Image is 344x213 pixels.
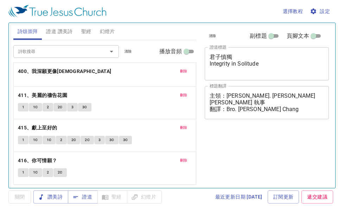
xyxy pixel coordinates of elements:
span: 刪除 [180,92,187,98]
span: 證道 [74,193,92,201]
img: True Jesus Church [8,5,106,18]
span: 訂閱更新 [273,193,294,201]
button: 1 [18,136,28,144]
button: 1 [18,168,28,177]
button: 415、獻上至好的 [18,123,58,132]
button: 刪除 [176,67,192,75]
span: 清除 [125,48,132,55]
span: 遞交建議 [307,193,327,201]
button: 3C [78,103,91,111]
button: Open [107,47,116,56]
span: 1C [47,137,52,143]
span: 設定 [311,7,330,16]
span: 1 [22,104,24,110]
button: 2 [43,103,53,111]
button: 2C [67,136,81,144]
button: 2C [81,136,94,144]
span: 刪除 [180,157,187,164]
button: 3 [67,103,78,111]
span: 2 [60,137,62,143]
b: 411、美麗的禱告花園 [18,91,67,100]
button: 讚美詩 [33,190,68,203]
iframe: from-child [202,127,305,190]
button: 1C [43,136,56,144]
button: 選擇教程 [280,5,306,18]
button: 1 [18,103,28,111]
button: 400、我深願更像[DEMOGRAPHIC_DATA] [18,67,113,76]
span: 證道 讚美詩 [46,27,72,36]
button: 刪除 [176,156,192,165]
a: 最近更新日期 [DATE] [212,190,265,203]
span: 頁腳文本 [287,32,310,40]
span: 最近更新日期 [DATE] [215,193,262,201]
span: 2C [71,137,76,143]
span: 2C [58,104,63,110]
button: 清除 [120,47,136,56]
button: 2 [43,168,53,177]
button: 2C [53,168,67,177]
span: 刪除 [180,124,187,131]
button: 證道 [68,190,98,203]
span: 聖經 [81,27,91,36]
span: 幻燈片 [100,27,115,36]
span: 刪除 [180,68,187,74]
button: 清除 [205,32,221,40]
span: 播放音頻 [159,47,182,56]
b: 400、我深願更像[DEMOGRAPHIC_DATA] [18,67,112,76]
span: 詩頌崇拜 [18,27,38,36]
button: 1C [29,168,42,177]
button: 2C [53,103,67,111]
span: 3 [71,104,74,110]
span: 3C [123,137,128,143]
span: 1 [22,169,24,176]
span: 讚美詩 [39,193,63,201]
button: 3C [119,136,132,144]
span: 2 [47,104,49,110]
span: 1C [33,137,38,143]
span: 清除 [209,33,216,39]
button: 設定 [308,5,333,18]
span: 3 [98,137,101,143]
button: 3 [94,136,105,144]
span: 1 [22,137,24,143]
span: 2 [47,169,49,176]
button: 刪除 [176,91,192,99]
span: 2C [58,169,63,176]
button: 416、你可情願？ [18,156,58,165]
textarea: 主領：[PERSON_NAME]. [PERSON_NAME] [PERSON_NAME] 執事 翻譯：Bro. [PERSON_NAME] Chang [PERSON_NAME] 弟兄 今日讀... [210,92,324,112]
button: 1C [29,136,42,144]
button: 刪除 [176,123,192,132]
textarea: 君子慎獨 Integrity in Solitude [210,54,324,74]
span: 副標題 [250,32,267,40]
button: 1C [29,103,42,111]
button: 2 [56,136,66,144]
span: 1C [33,104,38,110]
button: 411、美麗的禱告花園 [18,91,69,100]
a: 訂閱更新 [268,190,299,203]
span: 2C [85,137,90,143]
b: 416、你可情願？ [18,156,57,165]
span: 3C [82,104,87,110]
b: 415、獻上至好的 [18,123,57,132]
span: 3C [109,137,114,143]
a: 遞交建議 [301,190,333,203]
button: 3C [105,136,119,144]
span: 選擇教程 [283,7,303,16]
span: 1C [33,169,38,176]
